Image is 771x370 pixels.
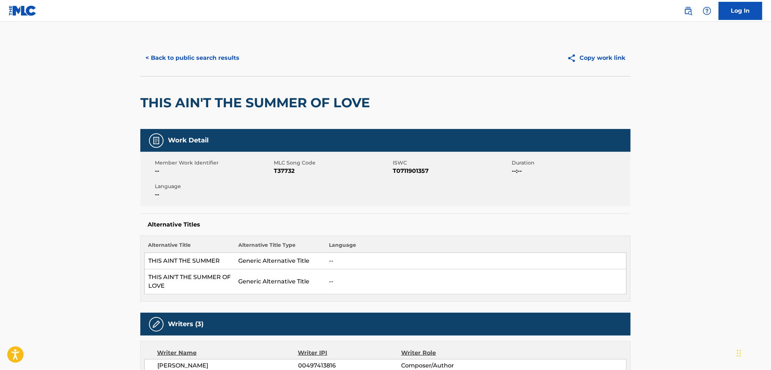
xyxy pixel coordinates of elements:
[562,49,631,67] button: Copy work link
[145,253,235,269] td: THIS AINT THE SUMMER
[152,320,161,329] img: Writers
[393,159,510,167] span: ISWC
[155,183,272,190] span: Language
[735,335,771,370] iframe: Chat Widget
[157,361,298,370] span: [PERSON_NAME]
[274,159,391,167] span: MLC Song Code
[401,349,495,357] div: Writer Role
[145,241,235,253] th: Alternative Title
[9,5,37,16] img: MLC Logo
[274,167,391,175] span: T37732
[155,167,272,175] span: --
[703,7,712,15] img: help
[512,167,629,175] span: --:--
[401,361,495,370] span: Composer/Author
[168,136,209,145] h5: Work Detail
[684,7,693,15] img: search
[393,167,510,175] span: T0711901357
[298,361,401,370] span: 00497413816
[567,54,580,63] img: Copy work link
[140,49,244,67] button: < Back to public search results
[737,342,741,364] div: Drag
[148,221,623,228] h5: Alternative Titles
[681,4,696,18] a: Public Search
[168,320,203,328] h5: Writers (3)
[235,253,325,269] td: Generic Alternative Title
[157,349,298,357] div: Writer Name
[325,241,627,253] th: Language
[155,190,272,199] span: --
[298,349,401,357] div: Writer IPI
[512,159,629,167] span: Duration
[325,269,627,294] td: --
[235,269,325,294] td: Generic Alternative Title
[155,159,272,167] span: Member Work Identifier
[719,2,762,20] a: Log In
[235,241,325,253] th: Alternative Title Type
[152,136,161,145] img: Work Detail
[145,269,235,294] td: THIS AIN'T THE SUMMER OF LOVE
[140,95,374,111] h2: THIS AIN'T THE SUMMER OF LOVE
[700,4,714,18] div: Help
[325,253,627,269] td: --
